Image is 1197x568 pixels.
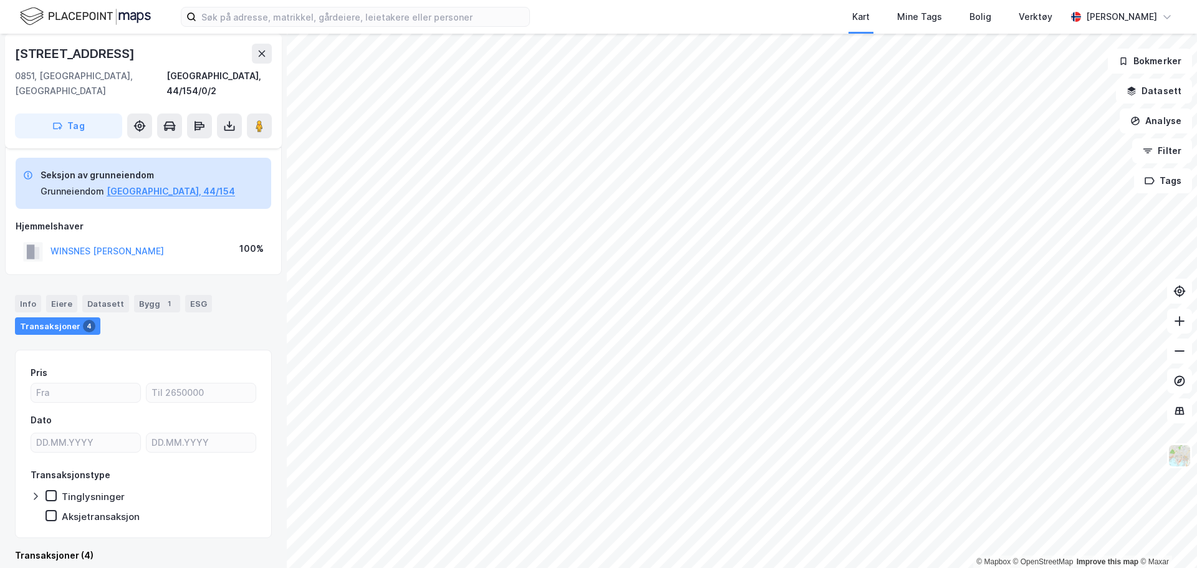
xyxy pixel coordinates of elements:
div: ESG [185,295,212,312]
input: DD.MM.YYYY [147,433,256,452]
div: 1 [163,297,175,310]
div: Tinglysninger [62,491,125,503]
div: Transaksjoner (4) [15,548,272,563]
div: Seksjon av grunneiendom [41,168,235,183]
button: Bokmerker [1108,49,1192,74]
div: [GEOGRAPHIC_DATA], 44/154/0/2 [166,69,272,99]
div: Pris [31,365,47,380]
a: Mapbox [976,557,1011,566]
button: Filter [1132,138,1192,163]
div: 0851, [GEOGRAPHIC_DATA], [GEOGRAPHIC_DATA] [15,69,166,99]
div: Mine Tags [897,9,942,24]
button: Analyse [1120,108,1192,133]
div: [PERSON_NAME] [1086,9,1157,24]
div: Transaksjoner [15,317,100,335]
img: Z [1168,444,1191,468]
button: [GEOGRAPHIC_DATA], 44/154 [107,184,235,199]
div: Bygg [134,295,180,312]
div: Info [15,295,41,312]
div: Bolig [969,9,991,24]
button: Tags [1134,168,1192,193]
button: Tag [15,113,122,138]
div: Eiere [46,295,77,312]
div: Kart [852,9,870,24]
input: Fra [31,383,140,402]
a: OpenStreetMap [1013,557,1074,566]
div: Hjemmelshaver [16,219,271,234]
div: Aksjetransaksjon [62,511,140,522]
input: Til 2650000 [147,383,256,402]
iframe: Chat Widget [1135,508,1197,568]
div: [STREET_ADDRESS] [15,44,137,64]
div: Dato [31,413,52,428]
button: Datasett [1116,79,1192,103]
div: Verktøy [1019,9,1052,24]
div: Transaksjonstype [31,468,110,483]
img: logo.f888ab2527a4732fd821a326f86c7f29.svg [20,6,151,27]
div: 100% [239,241,264,256]
input: DD.MM.YYYY [31,433,140,452]
a: Improve this map [1077,557,1138,566]
div: 4 [83,320,95,332]
div: Datasett [82,295,129,312]
div: Grunneiendom [41,184,104,199]
input: Søk på adresse, matrikkel, gårdeiere, leietakere eller personer [196,7,529,26]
